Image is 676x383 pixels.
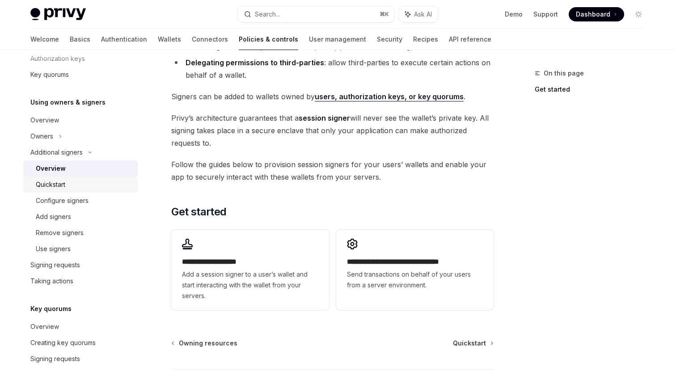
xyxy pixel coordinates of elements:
div: Remove signers [36,227,84,238]
a: Use signers [23,241,138,257]
span: Follow the guides below to provision session signers for your users’ wallets and enable your app ... [171,158,494,183]
a: Wallets [158,29,181,50]
button: Ask AI [399,6,438,22]
div: Search... [255,9,280,20]
a: Overview [23,112,138,128]
a: Basics [70,29,90,50]
span: Owning resources [179,339,237,348]
a: Taking actions [23,273,138,289]
div: Key quorums [30,69,69,80]
a: Security [377,29,402,50]
h5: Using owners & signers [30,97,106,108]
div: Add signers [36,211,71,222]
a: Get started [535,82,653,97]
strong: Delegating permissions to third-parties [186,58,324,67]
a: Add signers [23,209,138,225]
li: : allow third-parties to execute certain actions on behalf of a wallet. [171,56,494,81]
button: Search...⌘K [238,6,394,22]
div: Signing requests [30,354,80,364]
span: Send transactions on behalf of your users from a server environment. [347,269,483,290]
h5: Key quorums [30,303,72,314]
div: Taking actions [30,276,73,286]
span: Dashboard [576,10,610,19]
a: Quickstart [453,339,493,348]
a: **** **** **** *****Add a session signer to a user’s wallet and start interacting with the wallet... [171,230,329,310]
span: Add a session signer to a user’s wallet and start interacting with the wallet from your servers. [182,269,318,301]
a: Key quorums [23,67,138,83]
a: Overview [23,160,138,177]
a: Connectors [192,29,228,50]
a: Signing requests [23,351,138,367]
span: Ask AI [414,10,432,19]
a: Quickstart [23,177,138,193]
strong: session signer [299,114,350,122]
a: Configure signers [23,193,138,209]
a: Overview [23,319,138,335]
div: Additional signers [30,147,83,158]
div: Quickstart [36,179,65,190]
a: Creating key quorums [23,335,138,351]
a: Welcome [30,29,59,50]
a: Authentication [101,29,147,50]
a: Dashboard [569,7,624,21]
a: Demo [505,10,523,19]
div: Configure signers [36,195,89,206]
a: Remove signers [23,225,138,241]
span: Privy’s architecture guarantees that a will never see the wallet’s private key. All signing takes... [171,112,494,149]
div: Creating key quorums [30,337,96,348]
span: Get started [171,205,226,219]
a: Support [533,10,558,19]
div: Signing requests [30,260,80,270]
button: Toggle dark mode [631,7,646,21]
a: User management [309,29,366,50]
a: Recipes [413,29,438,50]
div: Overview [30,115,59,126]
span: ⌘ K [380,11,389,18]
a: Owning resources [172,339,237,348]
a: API reference [449,29,491,50]
span: Quickstart [453,339,486,348]
div: Owners [30,131,53,142]
div: Overview [36,163,66,174]
div: Overview [30,321,59,332]
a: Policies & controls [239,29,298,50]
div: Use signers [36,244,71,254]
span: On this page [544,68,584,79]
a: users, authorization keys, or key quorums [315,92,464,101]
span: Signers can be added to wallets owned by . [171,90,494,103]
img: light logo [30,8,86,21]
a: Signing requests [23,257,138,273]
